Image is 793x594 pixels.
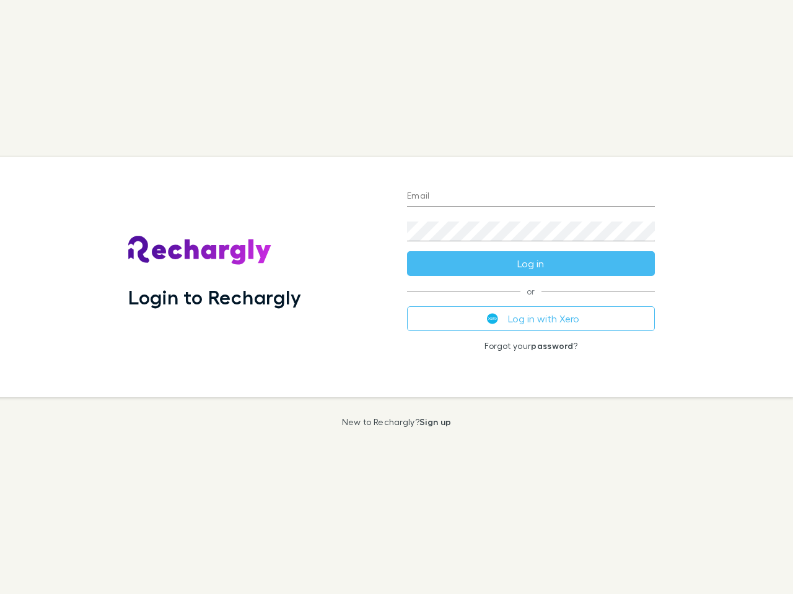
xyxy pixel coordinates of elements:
a: Sign up [419,416,451,427]
a: password [531,340,573,351]
button: Log in with Xero [407,306,655,331]
p: New to Rechargly? [342,417,452,427]
p: Forgot your ? [407,341,655,351]
button: Log in [407,251,655,276]
img: Xero's logo [487,313,498,324]
h1: Login to Rechargly [128,285,301,309]
span: or [407,291,655,291]
img: Rechargly's Logo [128,236,272,265]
